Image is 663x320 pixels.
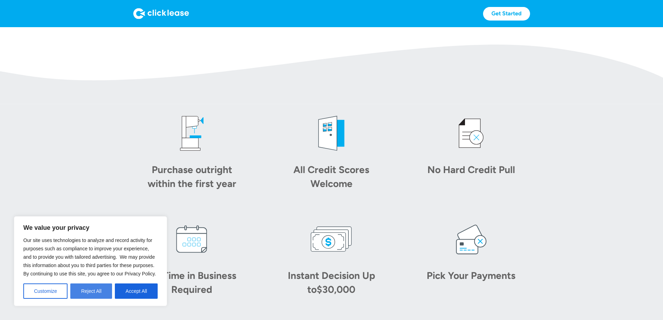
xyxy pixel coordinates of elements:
[143,163,240,190] div: Purchase outright within the first year
[115,283,158,299] button: Accept All
[171,218,213,260] img: calendar icon
[423,268,520,282] div: Pick Your Payments
[143,268,240,296] div: No Time in Business Required
[288,270,375,295] div: Instant Decision Up to
[310,218,352,260] img: money icon
[23,237,156,276] span: Our site uses technologies to analyze and record activity for purposes such as compliance to impr...
[14,216,167,306] div: We value your privacy
[450,112,492,154] img: credit icon
[317,283,355,295] div: $30,000
[133,8,189,19] img: Logo
[310,112,352,154] img: welcome icon
[171,112,213,154] img: drill press icon
[483,7,530,21] a: Get Started
[423,163,520,177] div: No Hard Credit Pull
[23,224,158,232] p: We value your privacy
[70,283,112,299] button: Reject All
[450,218,492,260] img: card icon
[283,163,380,190] div: All Credit Scores Welcome
[23,283,68,299] button: Customize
